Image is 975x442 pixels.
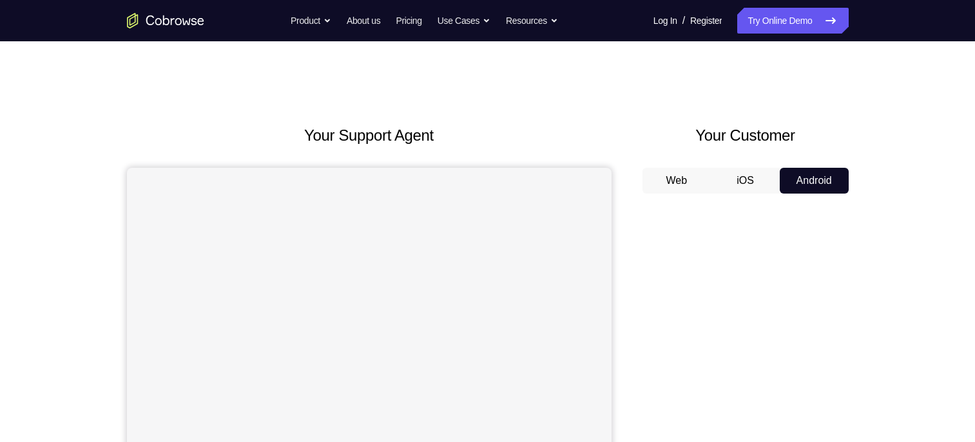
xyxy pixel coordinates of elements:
[711,168,780,194] button: iOS
[780,168,849,194] button: Android
[127,13,204,28] a: Go to the home page
[396,8,421,34] a: Pricing
[653,8,677,34] a: Log In
[642,124,849,147] h2: Your Customer
[347,8,380,34] a: About us
[291,8,331,34] button: Product
[438,8,490,34] button: Use Cases
[506,8,558,34] button: Resources
[682,13,685,28] span: /
[642,168,711,194] button: Web
[737,8,848,34] a: Try Online Demo
[127,124,612,147] h2: Your Support Agent
[690,8,722,34] a: Register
